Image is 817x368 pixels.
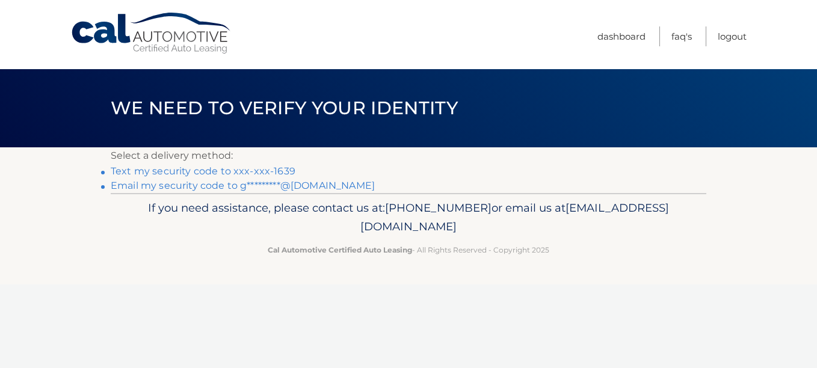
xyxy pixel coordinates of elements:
strong: Cal Automotive Certified Auto Leasing [268,245,412,254]
p: - All Rights Reserved - Copyright 2025 [119,244,698,256]
a: Email my security code to g*********@[DOMAIN_NAME] [111,180,375,191]
span: [PHONE_NUMBER] [385,201,492,215]
a: Cal Automotive [70,12,233,55]
p: Select a delivery method: [111,147,706,164]
p: If you need assistance, please contact us at: or email us at [119,198,698,237]
a: FAQ's [671,26,692,46]
a: Text my security code to xxx-xxx-1639 [111,165,295,177]
a: Dashboard [597,26,646,46]
a: Logout [718,26,747,46]
span: We need to verify your identity [111,97,458,119]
